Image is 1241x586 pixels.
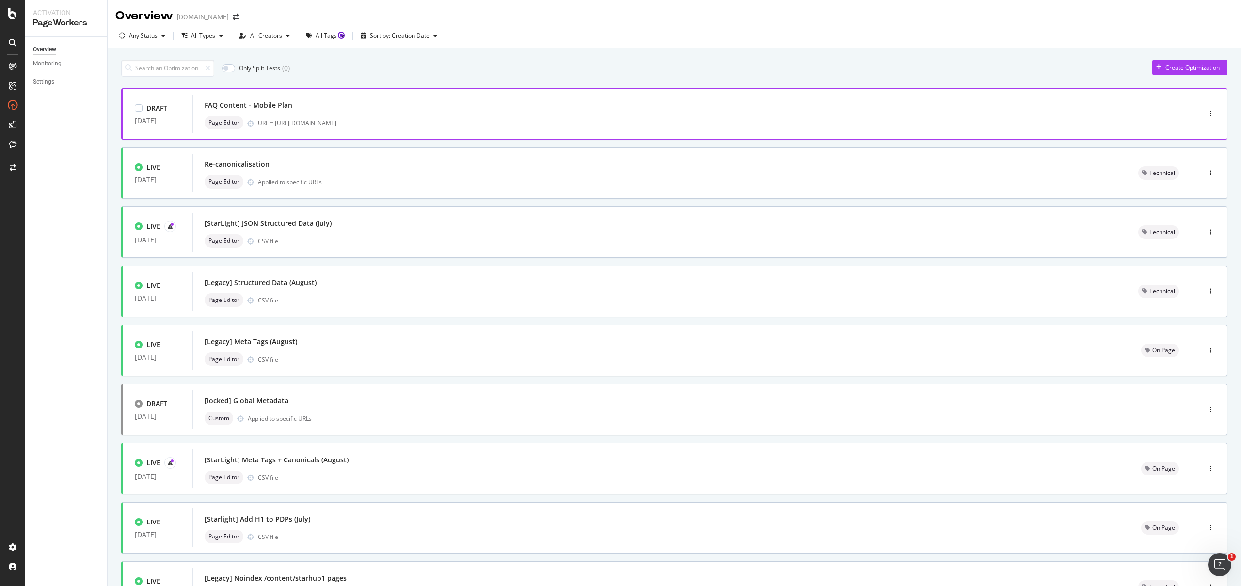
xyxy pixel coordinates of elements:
div: DRAFT [146,399,167,409]
span: Page Editor [208,475,239,480]
div: CSV file [258,474,278,482]
div: neutral label [1141,521,1179,535]
div: neutral label [1138,285,1179,298]
a: Settings [33,77,100,87]
div: Only Split Tests [239,64,280,72]
div: Tooltip anchor [337,31,346,40]
div: neutral label [1138,225,1179,239]
button: All Creators [235,28,294,44]
span: Technical [1149,170,1175,176]
div: Sort by: Creation Date [370,33,430,39]
div: [locked] Global Metadata [205,396,288,406]
button: Sort by: Creation Date [357,28,441,44]
div: [DATE] [135,294,181,302]
div: [Legacy] Structured Data (August) [205,278,317,287]
div: LIVE [146,340,160,349]
span: Page Editor [208,238,239,244]
div: LIVE [146,281,160,290]
div: FAQ Content - Mobile Plan [205,100,292,110]
div: Applied to specific URLs [258,178,322,186]
span: On Page [1152,525,1175,531]
span: Page Editor [208,120,239,126]
div: [DATE] [135,236,181,244]
div: [DATE] [135,473,181,480]
div: PageWorkers [33,17,99,29]
span: Page Editor [208,179,239,185]
div: All Creators [250,33,282,39]
span: Page Editor [208,356,239,362]
div: [Starlight] Add H1 to PDPs (July) [205,514,310,524]
div: neutral label [1141,462,1179,475]
div: neutral label [205,530,243,543]
div: Applied to specific URLs [248,414,312,423]
div: [DATE] [135,531,181,538]
div: All Tags [316,33,337,39]
input: Search an Optimization [121,60,214,77]
div: [Legacy] Meta Tags (August) [205,337,297,347]
div: neutral label [205,471,243,484]
div: DRAFT [146,103,167,113]
div: neutral label [205,116,243,129]
span: 1 [1228,553,1236,561]
div: All Types [191,33,215,39]
span: Technical [1149,288,1175,294]
div: neutral label [205,293,243,307]
div: [StarLight] Meta Tags + Canonicals (August) [205,455,349,465]
span: Page Editor [208,534,239,539]
div: [DATE] [135,412,181,420]
span: On Page [1152,466,1175,472]
div: ( 0 ) [282,63,290,73]
div: CSV file [258,296,278,304]
div: Activation [33,8,99,17]
span: Technical [1149,229,1175,235]
div: Create Optimization [1165,63,1220,72]
div: Settings [33,77,54,87]
div: neutral label [1141,344,1179,357]
span: Custom [208,415,229,421]
div: neutral label [1138,166,1179,180]
div: [DATE] [135,176,181,184]
button: Create Optimization [1152,60,1227,75]
div: LIVE [146,222,160,231]
div: LIVE [146,517,160,527]
div: [DOMAIN_NAME] [177,12,229,22]
div: CSV file [258,237,278,245]
button: All Types [177,28,227,44]
span: Page Editor [208,297,239,303]
div: CSV file [258,533,278,541]
a: Overview [33,45,100,55]
div: Overview [33,45,56,55]
div: Re-canonicalisation [205,159,270,169]
div: neutral label [205,412,233,425]
div: LIVE [146,458,160,468]
div: [DATE] [135,353,181,361]
div: Overview [115,8,173,24]
div: Monitoring [33,59,62,69]
div: [Legacy] Noindex /content/starhub1 pages [205,573,347,583]
div: Any Status [129,33,158,39]
div: URL = [URL][DOMAIN_NAME] [258,119,1160,127]
div: neutral label [205,175,243,189]
a: Monitoring [33,59,100,69]
div: [DATE] [135,117,181,125]
button: All Tags [302,28,349,44]
div: neutral label [205,234,243,248]
span: On Page [1152,348,1175,353]
iframe: Intercom live chat [1208,553,1231,576]
div: CSV file [258,355,278,364]
div: LIVE [146,162,160,172]
div: [StarLight] JSON Structured Data (July) [205,219,332,228]
div: neutral label [205,352,243,366]
div: arrow-right-arrow-left [233,14,239,20]
div: LIVE [146,576,160,586]
button: Any Status [115,28,169,44]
